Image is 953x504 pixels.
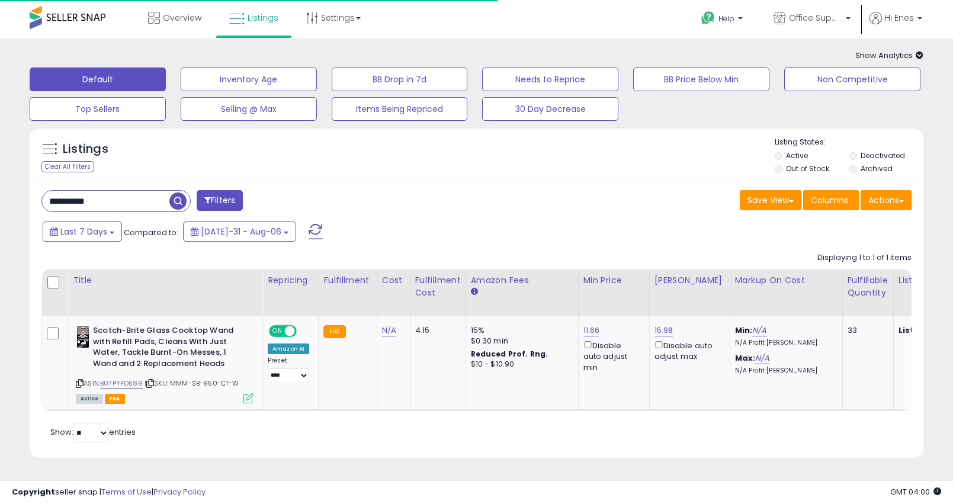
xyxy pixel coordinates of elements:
b: Max: [735,352,756,364]
b: Scotch-Brite Glass Cooktop Wand with Refill Pads, Cleans With Just Water, Tackle Burnt-On Messes,... [93,325,237,372]
div: Title [73,274,258,287]
div: Cost [382,274,405,287]
button: Actions [861,190,912,210]
div: Displaying 1 to 1 of 1 items [817,252,912,264]
a: N/A [755,352,769,364]
div: Amazon AI [268,344,309,354]
span: Last 7 Days [60,226,107,237]
div: [PERSON_NAME] [654,274,725,287]
p: Listing States: [775,137,923,148]
div: 33 [848,325,884,336]
span: Show: entries [50,426,136,438]
span: Show Analytics [855,50,923,61]
span: Hi Enes [885,12,914,24]
b: Reduced Prof. Rng. [471,349,548,359]
div: $0.30 min [471,336,569,346]
span: ON [270,326,285,336]
div: 4.15 [415,325,457,336]
a: N/A [382,325,396,336]
button: Filters [197,190,243,211]
a: B07PYFD589 [100,378,143,389]
h5: Listings [63,141,108,158]
i: Get Help [701,11,715,25]
p: N/A Profit [PERSON_NAME] [735,339,833,347]
label: Active [786,150,808,160]
span: Compared to: [124,227,178,238]
button: Save View [740,190,801,210]
div: seller snap | | [12,487,206,498]
div: Fulfillment [323,274,371,287]
button: Needs to Reprice [482,68,618,91]
span: Columns [811,194,848,206]
span: FBA [105,394,125,404]
span: 2025-08-14 04:00 GMT [890,486,941,497]
button: Last 7 Days [43,221,122,242]
div: Clear All Filters [41,161,94,172]
button: Items Being Repriced [332,97,468,121]
div: Fulfillable Quantity [848,274,888,299]
small: FBA [323,325,345,338]
img: 41IeupEJshL._SL40_.jpg [76,325,90,349]
button: Non Competitive [784,68,920,91]
a: Help [692,2,755,38]
span: Office Suppliers [789,12,842,24]
label: Archived [861,163,893,174]
span: All listings currently available for purchase on Amazon [76,394,103,404]
a: 11.66 [583,325,600,336]
div: Preset: [268,357,309,383]
th: The percentage added to the cost of goods (COGS) that forms the calculator for Min & Max prices. [730,269,842,316]
strong: Copyright [12,486,55,497]
label: Out of Stock [786,163,829,174]
div: 15% [471,325,569,336]
div: $10 - $10.90 [471,359,569,370]
div: Disable auto adjust max [654,339,721,362]
div: Repricing [268,274,313,287]
div: Fulfillment Cost [415,274,461,299]
button: Top Sellers [30,97,166,121]
b: Listed Price: [899,325,952,336]
span: | SKU: MMM-SB-950-CT-W [145,378,239,388]
a: Hi Enes [869,12,922,38]
label: Deactivated [861,150,905,160]
button: Default [30,68,166,91]
button: [DATE]-31 - Aug-06 [183,221,296,242]
button: Inventory Age [181,68,317,91]
div: Min Price [583,274,644,287]
a: Privacy Policy [153,486,206,497]
a: 15.98 [654,325,673,336]
p: N/A Profit [PERSON_NAME] [735,367,833,375]
button: BB Price Below Min [633,68,769,91]
span: Overview [163,12,201,24]
a: N/A [752,325,766,336]
span: OFF [295,326,314,336]
span: [DATE]-31 - Aug-06 [201,226,281,237]
span: Help [718,14,734,24]
span: Listings [248,12,278,24]
button: BB Drop in 7d [332,68,468,91]
div: Amazon Fees [471,274,573,287]
div: Markup on Cost [735,274,838,287]
button: 30 Day Decrease [482,97,618,121]
b: Min: [735,325,753,336]
a: Terms of Use [101,486,152,497]
button: Selling @ Max [181,97,317,121]
button: Columns [803,190,859,210]
div: Disable auto adjust min [583,339,640,373]
div: ASIN: [76,325,254,402]
small: Amazon Fees. [471,287,478,297]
